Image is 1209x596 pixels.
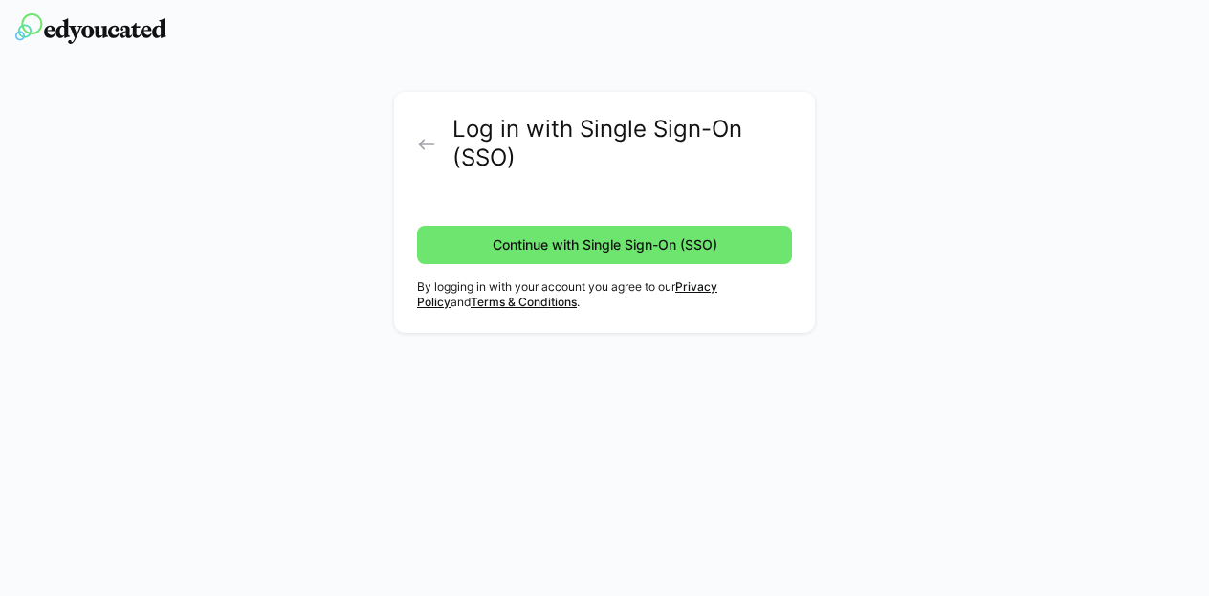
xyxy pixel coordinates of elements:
[490,235,720,254] span: Continue with Single Sign-On (SSO)
[471,295,577,309] a: Terms & Conditions
[452,115,792,172] h2: Log in with Single Sign-On (SSO)
[417,279,717,309] a: Privacy Policy
[417,279,792,310] p: By logging in with your account you agree to our and .
[417,226,792,264] button: Continue with Single Sign-On (SSO)
[15,13,166,44] img: edyoucated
